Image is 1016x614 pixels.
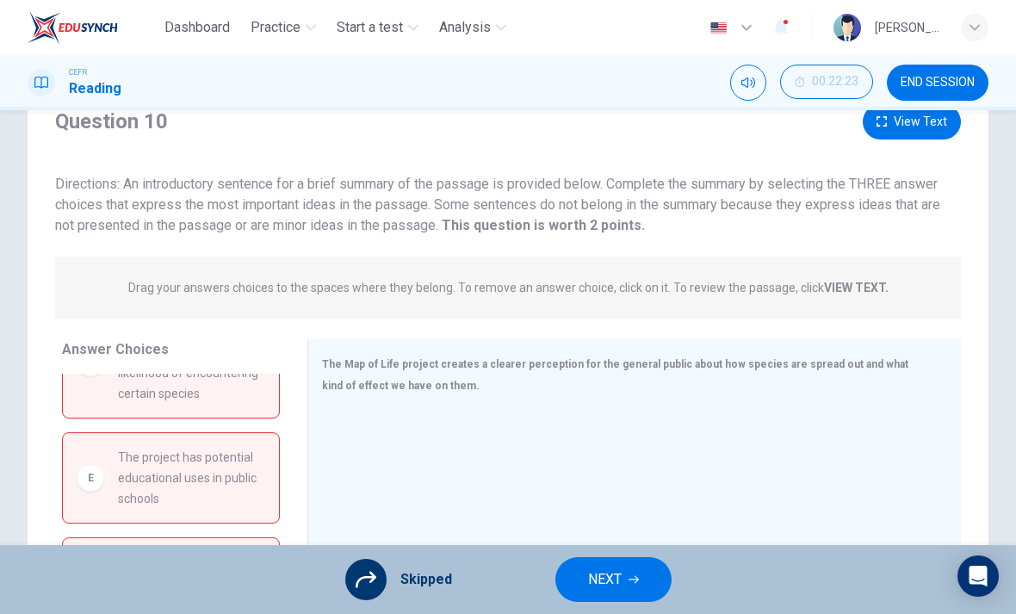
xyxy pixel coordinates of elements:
[439,17,491,38] span: Analysis
[330,12,425,43] button: Start a test
[780,65,873,99] button: 00:22:23
[875,17,940,38] div: [PERSON_NAME]
[432,12,513,43] button: Analysis
[337,17,403,38] span: Start a test
[128,281,889,295] p: Drag your answers choices to the spaces where they belong. To remove an answer choice, click on i...
[780,65,873,101] div: Hide
[55,176,940,233] span: Directions: An introductory sentence for a brief summary of the passage is provided below. Comple...
[28,10,118,45] img: EduSynch logo
[322,358,908,392] span: The Map of Life project creates a clearer perception for the general public about how species are...
[901,76,975,90] span: END SESSION
[438,217,645,233] strong: This question is worth 2 points.
[62,341,169,357] span: Answer Choices
[69,78,121,99] h1: Reading
[164,17,230,38] span: Dashboard
[957,555,999,597] div: Open Intercom Messenger
[863,104,961,140] button: View Text
[158,12,237,43] button: Dashboard
[118,447,265,509] span: The project has potential educational uses in public schools
[887,65,988,101] button: END SESSION
[251,17,300,38] span: Practice
[55,108,168,135] h4: Question 10
[812,75,858,89] span: 00:22:23
[28,10,158,45] a: EduSynch logo
[555,557,672,602] button: NEXT
[708,22,729,34] img: en
[588,567,622,592] span: NEXT
[833,14,861,41] img: Profile picture
[730,65,766,101] div: Mute
[77,464,104,492] div: E
[824,281,889,295] strong: VIEW TEXT.
[69,66,87,78] span: CEFR
[400,569,452,590] span: Skipped
[244,12,323,43] button: Practice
